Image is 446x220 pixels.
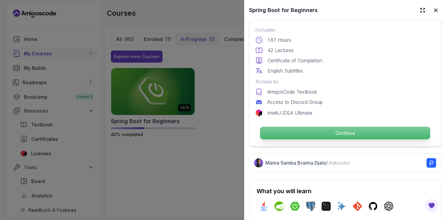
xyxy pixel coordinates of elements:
img: postgres logo [306,201,315,211]
img: spring logo [275,201,284,211]
img: terminal logo [321,201,331,211]
h2: Spring Boot for Beginners [249,6,318,14]
p: Access to Discord Group [267,98,323,106]
p: Mama Samba Braima Djalo / [265,159,350,166]
p: Includes: [255,26,435,33]
img: chatgpt logo [384,201,393,211]
img: git logo [353,201,362,211]
p: Access to: [255,78,435,85]
p: 1.67 Hours [268,36,291,44]
span: Instructor [329,160,350,166]
p: Certificate of Completion [268,57,322,64]
img: Nelson Djalo [254,158,263,167]
p: English Subtitles [268,67,303,74]
button: Continue [260,126,430,140]
p: AmigosCode Textbook [267,88,317,95]
button: Open Feedback Button [424,198,439,213]
img: github logo [368,201,378,211]
img: spring-boot logo [290,201,300,211]
p: IntelliJ IDEA Ultimate [267,109,312,116]
h2: What you will learn [256,187,434,195]
img: ai logo [337,201,347,211]
p: 42 Lectures [268,47,294,54]
button: Expand drawer [417,5,428,16]
img: jetbrains logo [255,109,262,116]
img: java logo [259,201,269,211]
